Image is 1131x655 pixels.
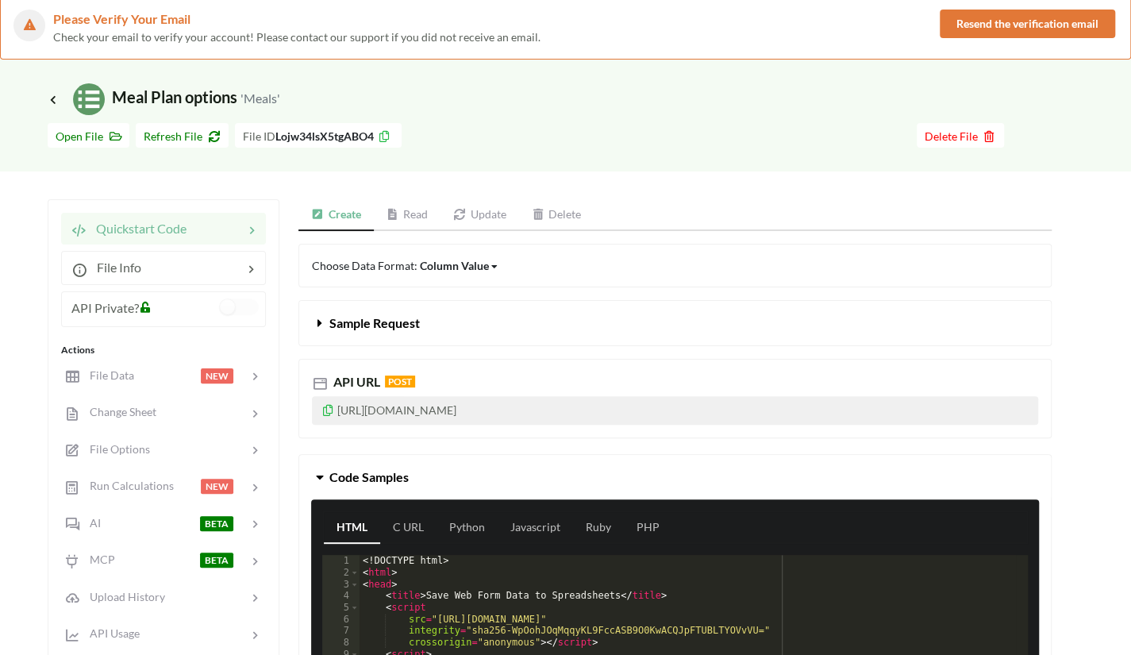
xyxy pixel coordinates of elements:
a: Delete [519,199,594,231]
a: C URL [380,512,437,544]
button: Sample Request [299,301,1051,345]
button: Open File [48,123,129,148]
span: File Options [80,442,150,456]
span: Open File [56,129,121,143]
span: NEW [201,368,233,383]
a: Python [437,512,498,544]
span: Upload History [80,590,165,603]
a: Read [374,199,441,231]
div: 8 [322,637,360,649]
span: BETA [200,516,233,531]
a: Ruby [573,512,624,544]
span: Check your email to verify your account! Please contact our support if you did not receive an email. [53,30,540,44]
span: File Data [80,368,134,382]
div: 3 [322,579,360,591]
span: Delete File [925,129,996,143]
a: PHP [624,512,672,544]
div: Actions [61,343,266,357]
p: [URL][DOMAIN_NAME] [312,396,1038,425]
span: BETA [200,553,233,568]
small: 'Meals' [240,91,280,106]
span: API URL [330,374,380,389]
span: Change Sheet [80,405,156,418]
span: Choose Data Format: [312,259,499,272]
span: API Usage [80,626,140,640]
span: Refresh File [144,129,221,143]
div: 6 [322,614,360,626]
a: Update [440,199,519,231]
span: File Info [87,260,141,275]
span: AI [80,516,101,530]
div: 4 [322,590,360,602]
button: Code Samples [299,455,1051,499]
span: File ID [243,129,275,143]
button: Delete File [917,123,1004,148]
div: 2 [322,567,360,579]
span: Sample Request [329,315,420,330]
span: Run Calculations [80,479,174,492]
span: Meal Plan options [48,87,280,106]
a: Create [298,199,374,231]
span: API Private? [71,300,139,315]
span: Please Verify Your Email [53,11,190,26]
button: Resend the verification email [940,10,1115,38]
div: Column Value [420,257,489,274]
span: NEW [201,479,233,494]
img: /static/media/sheets.7a1b7961.svg [73,83,105,115]
a: HTML [324,512,380,544]
div: 5 [322,602,360,614]
button: Refresh File [136,123,229,148]
span: MCP [80,553,115,566]
div: 7 [322,625,360,637]
b: Lojw34lsX5tgABO4 [275,129,374,143]
div: 1 [322,555,360,567]
span: Code Samples [329,469,409,484]
span: Quickstart Code [87,221,187,236]
span: POST [385,376,415,387]
a: Javascript [498,512,573,544]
